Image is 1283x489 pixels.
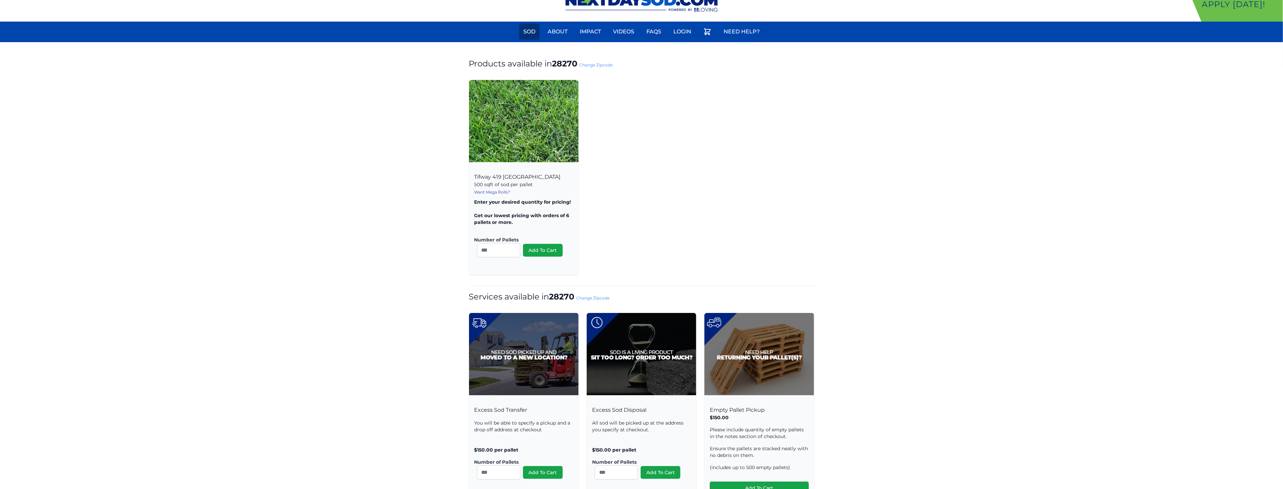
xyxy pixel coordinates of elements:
a: FAQs [642,24,665,40]
p: All sod will be picked up at the address you specify at checkout. [592,420,691,433]
p: (includes up to 500 empty pallets) [710,464,809,471]
a: Login [669,24,695,40]
img: Excess Sod Transfer Product Image [469,313,579,395]
p: Ensure the pallets are stacked neatly with no debris on them. [710,445,809,459]
img: Pallet Pickup Product Image [704,313,814,395]
button: Add To Cart [523,466,563,479]
a: Want Mega Rolls? [474,190,511,195]
p: 500 sqft of sod per pallet [474,181,573,188]
p: $150.00 per pallet [474,447,573,453]
p: $150.00 per pallet [592,447,691,453]
strong: 28270 [552,59,578,68]
label: Number of Pallets [474,459,568,465]
p: Please include quantity of empty pallets in the notes section of checkout. [710,426,809,440]
img: Tifway 419 Bermuda Product Image [469,80,579,162]
a: Change Zipcode [577,295,610,300]
p: You will be able to specify a pickup and a drop off address at checkout [474,420,573,433]
a: Sod [519,24,540,40]
button: Add To Cart [523,244,563,257]
a: Videos [609,24,638,40]
button: Add To Cart [641,466,680,479]
h1: Services available in [469,291,814,302]
a: Need Help? [720,24,764,40]
a: About [544,24,572,40]
p: Enter your desired quantity for pricing! Get our lowest pricing with orders of 6 pallets or more. [474,199,573,226]
img: Excess Sod Disposal Product Image [587,313,696,395]
label: Number of Pallets [474,236,568,243]
a: Impact [576,24,605,40]
p: $150.00 [710,414,809,421]
a: Change Zipcode [580,62,613,67]
h1: Products available in [469,58,814,69]
strong: 28270 [549,292,575,301]
label: Number of Pallets [592,459,686,465]
div: Tifway 419 [GEOGRAPHIC_DATA] [469,166,579,275]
